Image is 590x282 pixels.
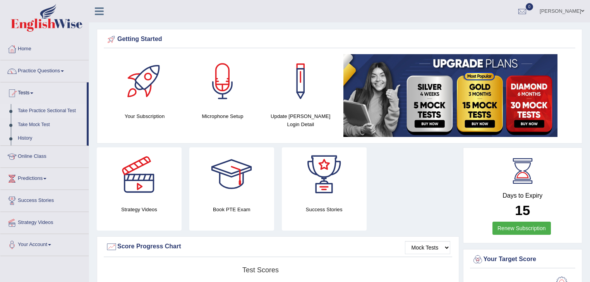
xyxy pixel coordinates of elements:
[14,118,87,132] a: Take Mock Test
[343,54,557,137] img: small5.jpg
[14,104,87,118] a: Take Practice Sectional Test
[526,3,533,10] span: 0
[189,205,274,214] h4: Book PTE Exam
[0,212,89,231] a: Strategy Videos
[472,254,574,265] div: Your Target Score
[472,192,574,199] h4: Days to Expiry
[106,241,450,253] div: Score Progress Chart
[0,38,89,58] a: Home
[0,234,89,253] a: Your Account
[492,222,551,235] a: Renew Subscription
[0,168,89,187] a: Predictions
[515,203,530,218] b: 15
[0,82,87,102] a: Tests
[266,112,336,128] h4: Update [PERSON_NAME] Login Detail
[282,205,367,214] h4: Success Stories
[0,190,89,209] a: Success Stories
[0,146,89,165] a: Online Class
[106,34,573,45] div: Getting Started
[97,205,182,214] h4: Strategy Videos
[242,266,279,274] tspan: Test scores
[14,132,87,145] a: History
[0,60,89,80] a: Practice Questions
[187,112,257,120] h4: Microphone Setup
[110,112,180,120] h4: Your Subscription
